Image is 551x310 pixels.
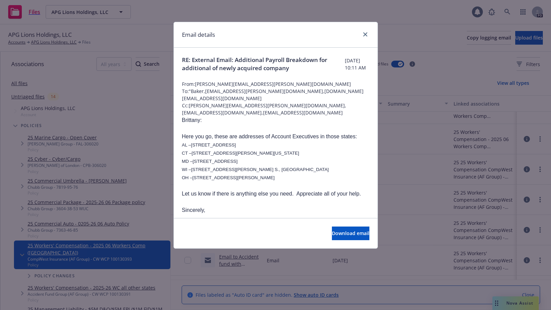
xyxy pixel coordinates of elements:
span: MD –[STREET_ADDRESS] [182,159,238,164]
p: Let us know if there is anything else you need. Appreciate all of your help. [182,190,369,198]
span: Download email [332,230,369,236]
p: Sincerely, [182,206,369,214]
button: Download email [332,227,369,240]
p: Brittany: [182,116,369,124]
span: CT –[STREET_ADDRESS][PERSON_NAME][US_STATE] [182,151,299,156]
span: AL –[STREET_ADDRESS] [182,142,236,148]
span: From: [PERSON_NAME][EMAIL_ADDRESS][PERSON_NAME][DOMAIN_NAME] [182,80,369,88]
span: To: "Baker,[EMAIL_ADDRESS][PERSON_NAME][DOMAIN_NAME],[DOMAIN_NAME][EMAIL_ADDRESS][DOMAIN_NAME] [182,88,369,102]
span: Cc: [PERSON_NAME][EMAIL_ADDRESS][PERSON_NAME][DOMAIN_NAME],[EMAIL_ADDRESS][DOMAIN_NAME],[EMAIL_AD... [182,102,369,116]
span: OH –[STREET_ADDRESS][PERSON_NAME] [182,175,275,180]
span: WI –[STREET_ADDRESS][PERSON_NAME] S., [GEOGRAPHIC_DATA] [182,167,329,172]
a: close [361,30,369,38]
p: Here you go, these are addresses of Account Executives in those states: [182,124,369,141]
span: RE: External Email: Additional Payroll Breakdown for additional of newly acquired company [182,56,345,72]
span: [DATE] 10:11 AM [345,57,369,71]
h1: Email details [182,30,215,39]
